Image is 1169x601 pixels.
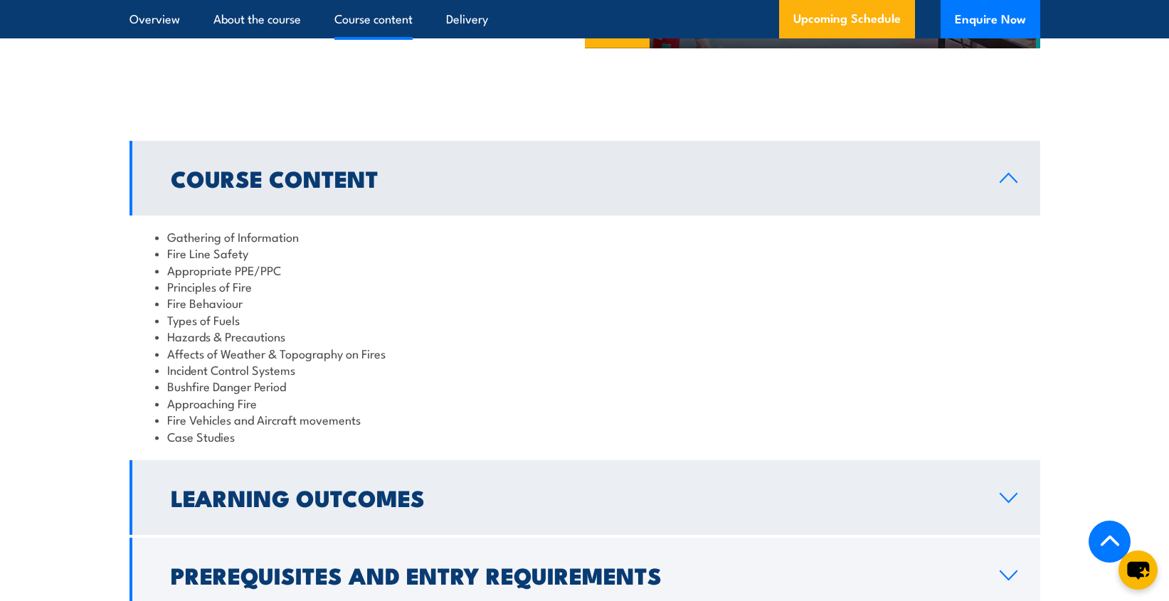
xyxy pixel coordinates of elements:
li: Principles of Fire [155,278,1015,294]
h2: Course Content [171,168,977,188]
button: chat-button [1118,551,1158,590]
li: Types of Fuels [155,312,1015,328]
li: Appropriate PPE/PPC [155,262,1015,278]
li: Approaching Fire [155,395,1015,411]
h2: Prerequisites and Entry Requirements [171,565,977,585]
li: Case Studies [155,428,1015,445]
a: Learning Outcomes [129,460,1040,535]
a: Course Content [129,141,1040,216]
li: Gathering of Information [155,228,1015,245]
h2: Learning Outcomes [171,487,977,507]
li: Fire Behaviour [155,294,1015,311]
li: Incident Control Systems [155,361,1015,378]
li: Bushfire Danger Period [155,378,1015,394]
li: Affects of Weather & Topography on Fires [155,345,1015,361]
li: Fire Line Safety [155,245,1015,261]
li: Fire Vehicles and Aircraft movements [155,411,1015,427]
li: Hazards & Precautions [155,328,1015,344]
